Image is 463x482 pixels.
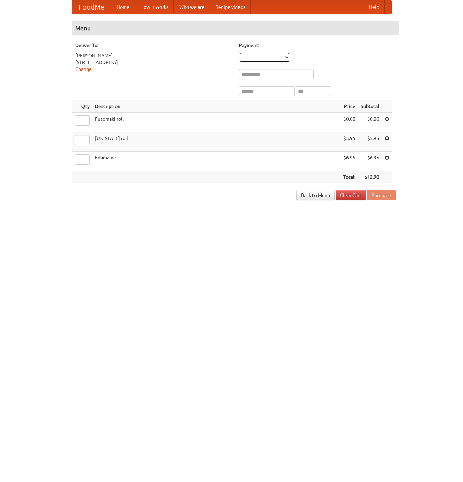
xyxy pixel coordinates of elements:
th: Qty [72,100,92,113]
a: Who we are [174,0,210,14]
h5: Payment: [239,42,396,49]
a: Recipe videos [210,0,251,14]
td: Futomaki roll [92,113,340,132]
th: Description [92,100,340,113]
a: Back to Menu [296,190,335,200]
a: How it works [135,0,174,14]
th: Price [340,100,358,113]
button: Purchase [367,190,396,200]
th: $12.90 [358,171,382,184]
h5: Deliver To: [75,42,232,49]
td: $5.95 [340,132,358,152]
div: [PERSON_NAME] [75,52,232,59]
td: $0.00 [358,113,382,132]
td: [US_STATE] roll [92,132,340,152]
h4: Menu [72,21,399,35]
td: $6.95 [358,152,382,171]
a: Help [364,0,385,14]
th: Subtotal [358,100,382,113]
a: Home [111,0,135,14]
td: $5.95 [358,132,382,152]
td: $0.00 [340,113,358,132]
a: Clear Cart [336,190,366,200]
th: Total: [340,171,358,184]
a: Change [75,66,92,72]
a: FoodMe [72,0,111,14]
div: [STREET_ADDRESS] [75,59,232,66]
td: $6.95 [340,152,358,171]
td: Edamame [92,152,340,171]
